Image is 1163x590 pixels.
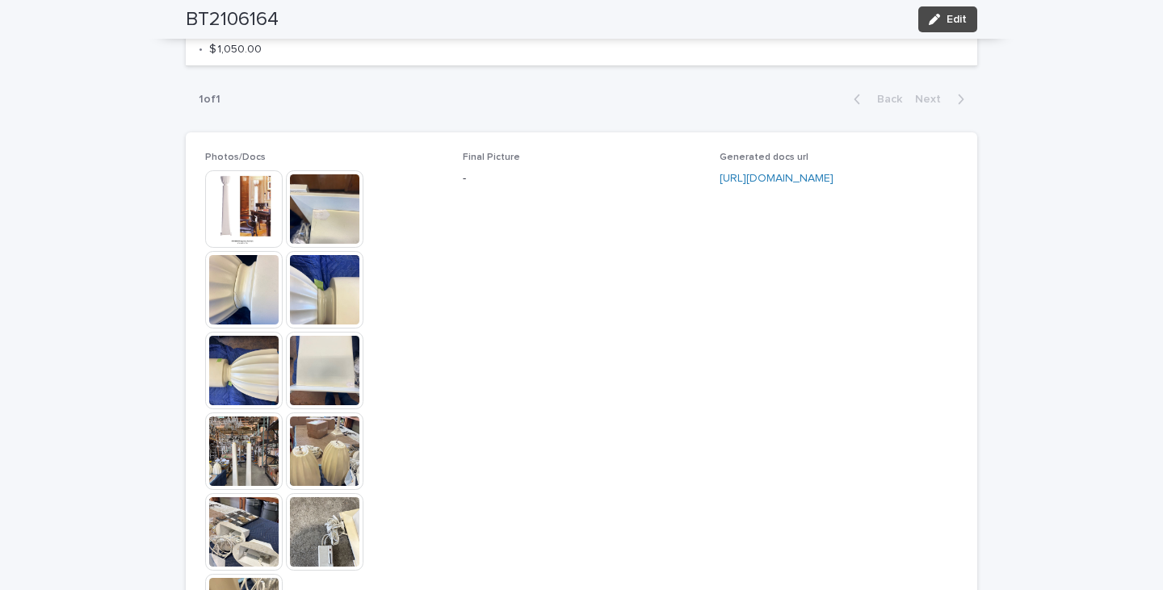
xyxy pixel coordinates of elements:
[205,153,266,162] span: Photos/Docs
[199,43,203,56] p: •
[947,14,967,25] span: Edit
[463,170,701,187] p: -
[720,173,833,184] a: [URL][DOMAIN_NAME]
[918,6,977,32] button: Edit
[186,80,233,119] p: 1 of 1
[915,94,951,105] span: Next
[463,153,520,162] span: Final Picture
[867,94,902,105] span: Back
[209,43,262,56] p: $ 1,050.00
[720,153,808,162] span: Generated docs url
[909,92,977,107] button: Next
[186,8,279,31] h2: BT2106164
[841,92,909,107] button: Back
